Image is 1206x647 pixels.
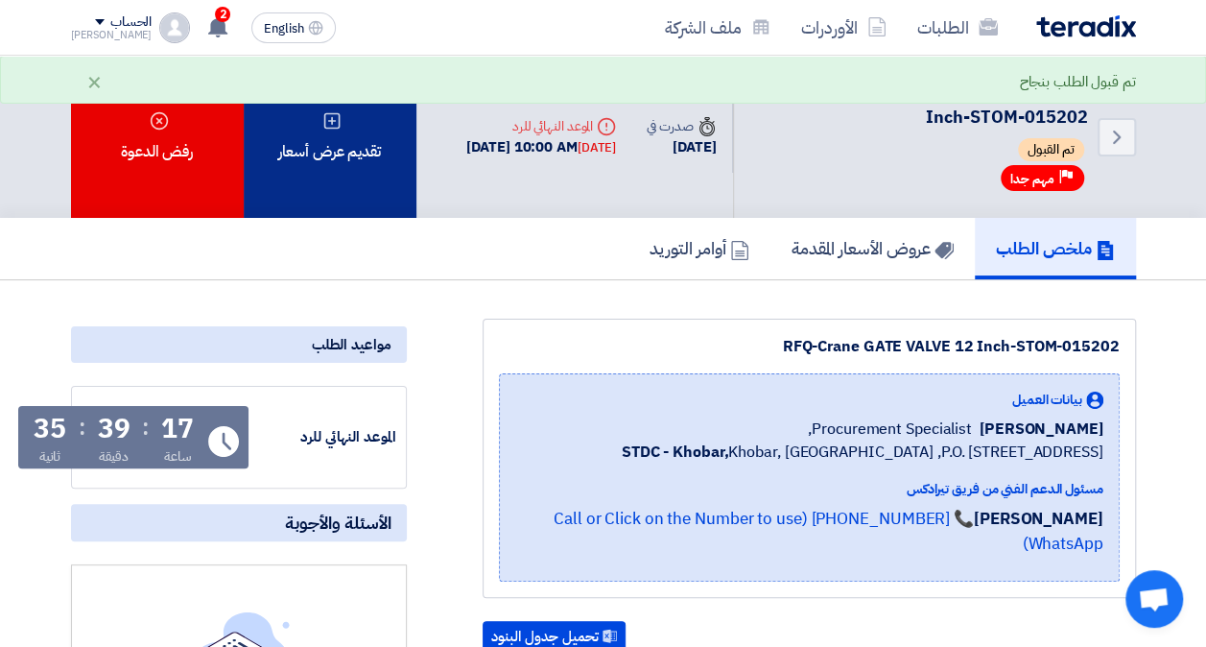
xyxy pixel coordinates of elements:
button: English [251,12,336,43]
div: الحساب [110,14,152,31]
div: دقيقة [99,446,129,467]
a: عروض الأسعار المقدمة [770,218,975,279]
div: : [142,410,149,444]
div: 39 [98,416,130,443]
span: [PERSON_NAME] [980,418,1103,441]
img: profile_test.png [159,12,190,43]
div: صدرت في [647,116,716,136]
div: 35 [34,416,66,443]
a: أوامر التوريد [628,218,770,279]
div: [DATE] [578,138,616,157]
img: Teradix logo [1036,15,1136,37]
a: ملخص الطلب [975,218,1136,279]
div: : [79,410,85,444]
span: Khobar, [GEOGRAPHIC_DATA] ,P.O. [STREET_ADDRESS] [622,441,1103,464]
div: مسئول الدعم الفني من فريق تيرادكس [515,479,1103,499]
div: [DATE] [647,136,716,158]
span: 2 [215,7,230,22]
h5: عروض الأسعار المقدمة [792,237,954,259]
div: × [86,70,103,93]
div: ثانية [39,446,61,467]
div: مواعيد الطلب [71,326,407,363]
div: [PERSON_NAME] [71,30,153,40]
div: RFQ-Crane GATE VALVE 12 Inch-STOM-015202 [499,335,1120,358]
h5: RFQ-Crane GATE VALVE 12 Inch-STOM-015202 [757,79,1088,129]
div: Open chat [1125,570,1183,628]
div: 17 [161,416,194,443]
a: ملف الشركة [650,5,786,50]
div: [DATE] 10:00 AM [466,136,616,158]
span: بيانات العميل [1012,390,1082,410]
span: RFQ-Crane GATE VALVE 12 Inch-STOM-015202 [792,79,1088,130]
strong: [PERSON_NAME] [974,507,1103,531]
span: English [264,22,304,36]
div: تقديم عرض أسعار [244,56,416,218]
a: 📞 [PHONE_NUMBER] (Call or Click on the Number to use WhatsApp) [554,507,1103,556]
h5: ملخص الطلب [996,237,1115,259]
div: رفض الدعوة [71,56,244,218]
div: الموعد النهائي للرد [466,116,616,136]
a: الطلبات [902,5,1013,50]
span: Procurement Specialist, [808,418,972,441]
b: STDC - Khobar, [622,441,729,464]
span: مهم جدا [1010,170,1054,188]
h5: أوامر التوريد [650,237,749,259]
div: الموعد النهائي للرد [252,426,396,448]
div: ساعة [164,446,192,467]
span: الأسئلة والأجوبة [285,512,391,534]
span: تم القبول [1018,138,1084,161]
div: تم قبول الطلب بنجاح [1019,71,1135,93]
a: الأوردرات [786,5,902,50]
